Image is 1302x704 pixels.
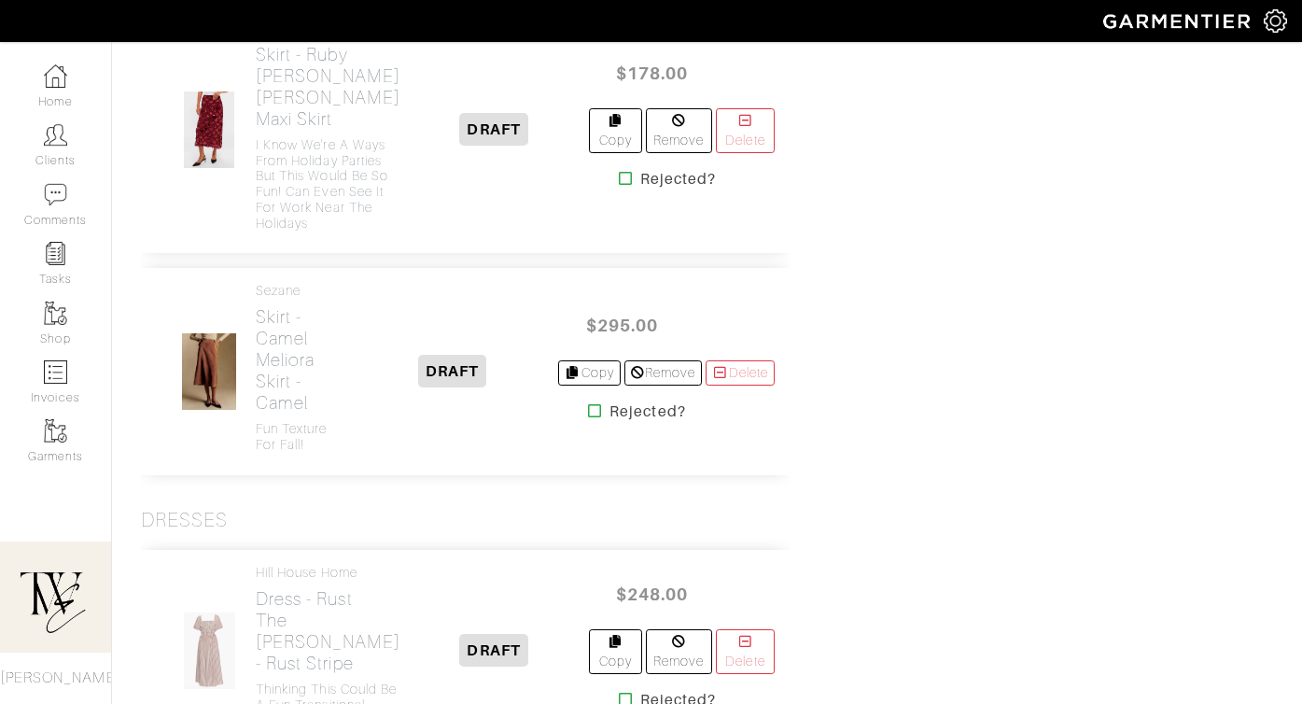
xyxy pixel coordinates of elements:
[646,629,712,674] a: Remove
[1264,9,1287,33] img: gear-icon-white-bd11855cb880d31180b6d7d6211b90ccbf57a29d726f0c71d8c61bd08dd39cc2.png
[589,108,642,153] a: Copy
[256,421,346,453] h4: Fun texture for Fall!
[256,137,400,232] h4: I know we're a ways from holiday parties but this would be so fun! Can even see it for work near ...
[706,360,775,386] a: Delete
[459,113,527,146] span: DRAFT
[459,634,527,667] span: DRAFT
[141,509,228,532] h3: Dresses
[256,44,400,130] h2: Skirt - Ruby [PERSON_NAME] [PERSON_NAME] Maxi Skirt
[418,355,486,387] span: DRAFT
[716,629,775,674] a: Delete
[646,108,712,153] a: Remove
[256,283,346,453] a: Sezane Skirt - CamelMeliora Skirt - Camel Fun texture for Fall!
[256,306,346,414] h2: Skirt - Camel Meliora Skirt - Camel
[256,565,400,581] h4: Hill House Home
[44,302,67,325] img: garments-icon-b7da505a4dc4fd61783c78ac3ca0ef83fa9d6f193b1c9dc38574b1d14d53ca28.png
[44,242,67,265] img: reminder-icon-8004d30b9f0a5d33ae49ab947aed9ed385cf756f9e5892f1edd6e32f2345188e.png
[256,588,400,674] h2: Dress - Rust The [PERSON_NAME] - Rust Stripe
[609,401,685,423] strong: Rejected?
[44,183,67,206] img: comment-icon-a0a6a9ef722e966f86d9cbdc48e553b5cf19dbc54f86b18d962a5391bc8f6eb6.png
[183,91,236,169] img: 1zCuCUEHyLEurzN3qJHwuTYc
[44,123,67,147] img: clients-icon-6bae9207a08558b7cb47a8932f037763ab4055f8c8b6bfacd5dc20c3e0201464.png
[181,332,237,411] img: HcuejPYprPR8cYW8ayjkCqLr
[558,360,621,386] a: Copy
[596,574,708,614] span: $248.00
[44,419,67,443] img: garments-icon-b7da505a4dc4fd61783c78ac3ca0ef83fa9d6f193b1c9dc38574b1d14d53ca28.png
[256,21,400,232] a: Hyacinth House Skirt - Ruby[PERSON_NAME] [PERSON_NAME] Maxi Skirt I know we're a ways from holida...
[44,64,67,88] img: dashboard-icon-dbcd8f5a0b271acd01030246c82b418ddd0df26cd7fceb0bd07c9910d44c42f6.png
[44,360,67,384] img: orders-icon-0abe47150d42831381b5fb84f609e132dff9fe21cb692f30cb5eec754e2cba89.png
[256,283,346,299] h4: Sezane
[596,53,708,93] span: $178.00
[624,360,702,386] a: Remove
[566,305,678,345] span: $295.00
[716,108,775,153] a: Delete
[589,629,642,674] a: Copy
[183,612,236,690] img: V8rbK9ykozjeqLDtDwb65DDj
[640,168,716,190] strong: Rejected?
[1094,5,1264,37] img: garmentier-logo-header-white-b43fb05a5012e4ada735d5af1a66efaba907eab6374d6393d1fbf88cb4ef424d.png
